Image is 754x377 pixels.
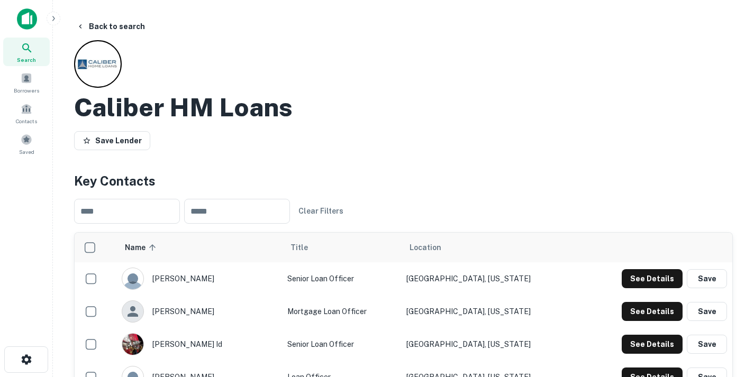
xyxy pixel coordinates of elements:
button: See Details [622,302,683,321]
span: Title [290,241,322,254]
a: Borrowers [3,68,50,97]
th: Name [116,233,282,262]
td: [GEOGRAPHIC_DATA], [US_STATE] [401,328,579,361]
td: Senior Loan Officer [282,262,401,295]
a: Search [3,38,50,66]
td: Mortgage Loan Officer [282,295,401,328]
th: Title [282,233,401,262]
button: Back to search [72,17,149,36]
div: [PERSON_NAME] id [122,333,277,355]
img: 9c8pery4andzj6ohjkjp54ma2 [122,268,143,289]
h4: Key Contacts [74,171,733,190]
button: Save [687,335,727,354]
div: [PERSON_NAME] [122,268,277,290]
iframe: Chat Widget [701,292,754,343]
td: [GEOGRAPHIC_DATA], [US_STATE] [401,295,579,328]
button: See Details [622,335,683,354]
img: 1517353767129 [122,334,143,355]
span: Saved [19,148,34,156]
button: Save [687,302,727,321]
span: Location [410,241,441,254]
span: Name [125,241,159,254]
span: Borrowers [14,86,39,95]
h2: Caliber HM Loans [74,92,293,123]
a: Saved [3,130,50,158]
th: Location [401,233,579,262]
span: Contacts [16,117,37,125]
div: [PERSON_NAME] [122,300,277,323]
button: See Details [622,269,683,288]
a: Contacts [3,99,50,127]
button: Clear Filters [294,201,348,220]
img: capitalize-icon.png [17,8,37,30]
button: Save [687,269,727,288]
span: Search [17,56,36,64]
button: Save Lender [74,131,150,150]
td: Senior Loan Officer [282,328,401,361]
td: [GEOGRAPHIC_DATA], [US_STATE] [401,262,579,295]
